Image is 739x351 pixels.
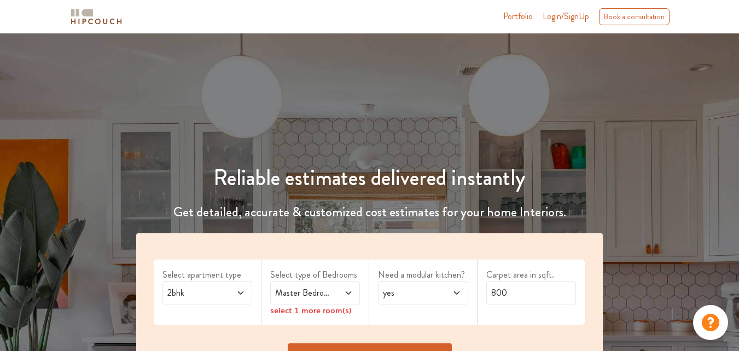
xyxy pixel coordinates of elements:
[130,165,609,191] h1: Reliable estimates delivered instantly
[270,268,360,281] label: Select type of Bedrooms
[486,281,576,304] input: Enter area sqft
[503,10,533,23] a: Portfolio
[543,10,589,22] span: Login/SignUp
[69,7,124,26] img: logo-horizontal.svg
[69,4,124,29] span: logo-horizontal.svg
[599,8,670,25] div: Book a consultation
[381,286,441,300] span: yes
[486,268,576,281] label: Carpet area in sqft.
[162,268,252,281] label: Select apartment type
[273,286,333,300] span: Master Bedroom
[165,286,225,300] span: 2bhk
[270,304,360,316] div: select 1 more room(s)
[378,268,468,281] label: Need a modular kitchen?
[130,204,609,220] h4: Get detailed, accurate & customized cost estimates for your home Interiors.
